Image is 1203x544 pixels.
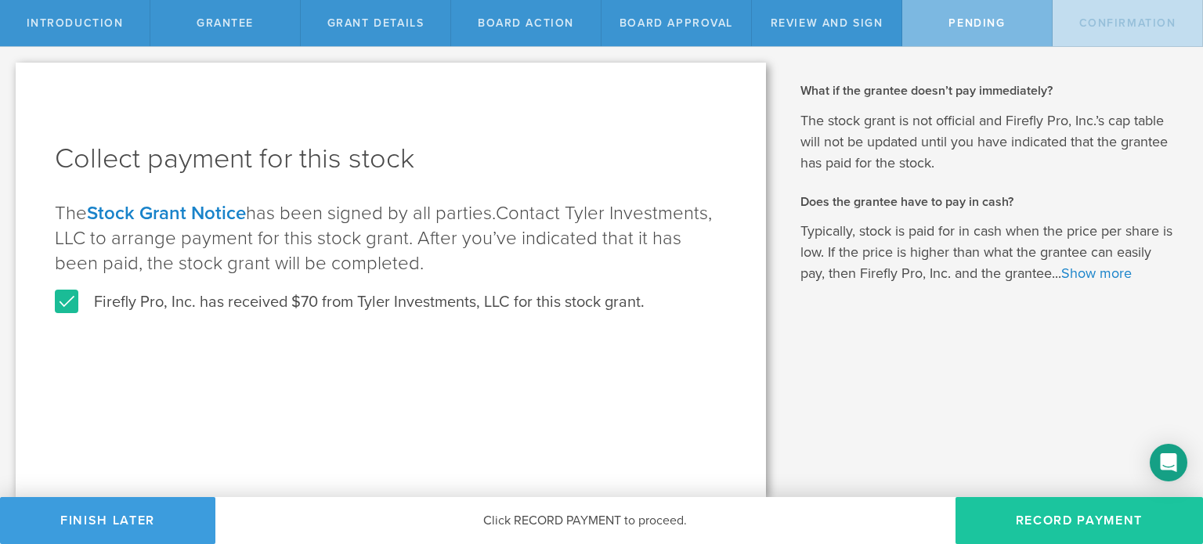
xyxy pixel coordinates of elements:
[800,193,1180,211] h2: Does the grantee have to pay in cash?
[1061,265,1132,282] a: Show more
[55,140,727,178] h1: Collect payment for this stock
[327,16,424,30] span: Grant Details
[478,16,574,30] span: Board Action
[197,16,254,30] span: Grantee
[87,202,246,225] a: Stock Grant Notice
[800,82,1180,99] h2: What if the grantee doesn’t pay immediately?
[948,16,1005,30] span: Pending
[1079,16,1176,30] span: Confirmation
[956,497,1203,544] button: Record Payment
[800,110,1180,174] p: The stock grant is not official and Firefly Pro, Inc.’s cap table will not be updated until you h...
[771,16,883,30] span: Review and Sign
[55,201,727,276] p: The has been signed by all parties.
[800,221,1180,284] p: Typically, stock is paid for in cash when the price per share is low. If the price is higher than...
[1150,444,1187,481] div: Open Intercom Messenger
[27,16,124,30] span: Introduction
[55,202,712,275] span: Contact Tyler Investments, LLC to arrange payment for this stock grant. After you’ve indicated th...
[55,292,645,312] label: Firefly Pro, Inc. has received $70 from Tyler Investments, LLC for this stock grant.
[483,513,687,528] span: Click RECORD PAYMENT to proceed.
[620,16,733,30] span: Board Approval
